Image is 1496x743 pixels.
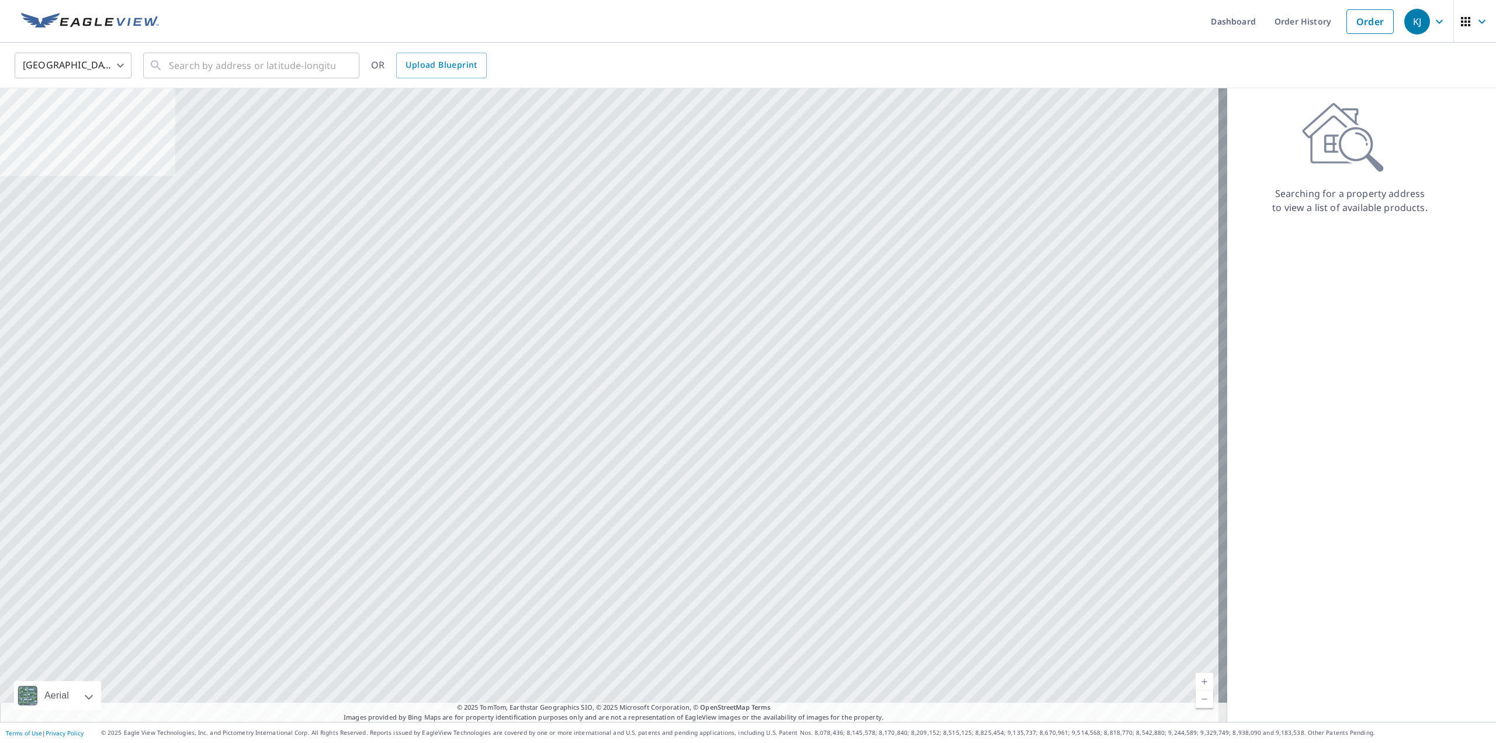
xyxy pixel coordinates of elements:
a: Current Level 5, Zoom Out [1196,690,1213,708]
div: KJ [1404,9,1430,34]
a: Terms of Use [6,729,42,737]
p: Searching for a property address to view a list of available products. [1272,186,1428,215]
a: Terms [752,703,771,711]
a: Privacy Policy [46,729,84,737]
input: Search by address or latitude-longitude [169,49,335,82]
img: EV Logo [21,13,159,30]
a: Upload Blueprint [396,53,486,78]
div: OR [371,53,487,78]
a: Order [1346,9,1394,34]
div: Aerial [14,681,101,710]
a: Current Level 5, Zoom In [1196,673,1213,690]
a: OpenStreetMap [700,703,749,711]
p: © 2025 Eagle View Technologies, Inc. and Pictometry International Corp. All Rights Reserved. Repo... [101,728,1490,737]
span: Upload Blueprint [406,58,477,72]
span: © 2025 TomTom, Earthstar Geographics SIO, © 2025 Microsoft Corporation, © [457,703,771,713]
div: Aerial [41,681,72,710]
div: [GEOGRAPHIC_DATA] [15,49,131,82]
p: | [6,730,84,737]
